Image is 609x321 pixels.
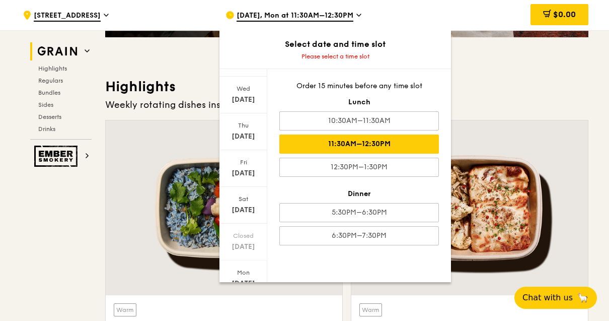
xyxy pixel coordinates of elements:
[279,97,439,107] div: Lunch
[577,292,589,304] span: 🦙
[221,232,266,240] div: Closed
[221,158,266,166] div: Fri
[279,81,439,91] div: Order 15 minutes before any time slot
[34,42,81,60] img: Grain web logo
[38,77,63,84] span: Regulars
[279,226,439,245] div: 6:30PM–7:30PM
[359,303,382,316] div: Warm
[279,135,439,154] div: 11:30AM–12:30PM
[221,132,266,142] div: [DATE]
[38,101,53,108] span: Sides
[279,111,439,131] div: 10:30AM–11:30AM
[514,287,597,309] button: Chat with us🦙
[221,205,266,215] div: [DATE]
[219,38,451,50] div: Select date and time slot
[105,98,588,112] div: Weekly rotating dishes inspired by flavours from around the world.
[34,11,101,22] span: [STREET_ADDRESS]
[38,113,61,120] span: Desserts
[221,279,266,289] div: [DATE]
[279,158,439,177] div: 12:30PM–1:30PM
[105,78,588,96] h3: Highlights
[221,95,266,105] div: [DATE]
[279,189,439,199] div: Dinner
[34,146,81,167] img: Ember Smokery web logo
[221,168,266,178] div: [DATE]
[221,242,266,252] div: [DATE]
[221,269,266,277] div: Mon
[237,11,353,22] span: [DATE], Mon at 11:30AM–12:30PM
[38,65,67,72] span: Highlights
[221,195,266,203] div: Sat
[38,89,60,96] span: Bundles
[221,121,266,130] div: Thu
[221,85,266,93] div: Wed
[279,203,439,222] div: 5:30PM–6:30PM
[522,292,573,304] span: Chat with us
[114,303,136,316] div: Warm
[553,10,576,19] span: $0.00
[219,52,451,60] div: Please select a time slot
[38,125,55,133] span: Drinks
